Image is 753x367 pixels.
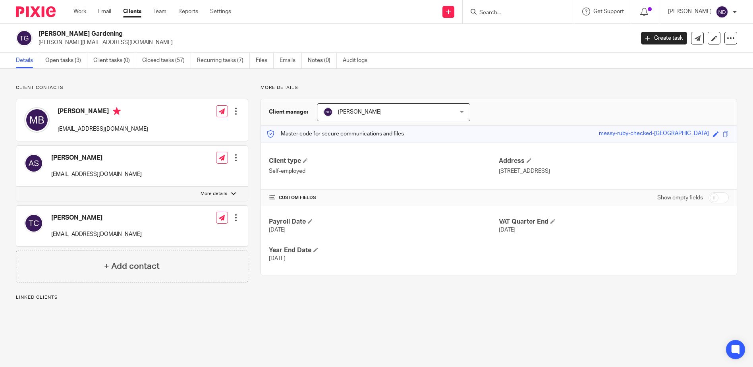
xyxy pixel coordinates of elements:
[58,125,148,133] p: [EMAIL_ADDRESS][DOMAIN_NAME]
[269,218,499,226] h4: Payroll Date
[51,154,142,162] h4: [PERSON_NAME]
[45,53,87,68] a: Open tasks (3)
[39,30,511,38] h2: [PERSON_NAME] Gardening
[308,53,337,68] a: Notes (0)
[24,154,43,173] img: svg%3E
[269,246,499,255] h4: Year End Date
[178,8,198,15] a: Reports
[323,107,333,117] img: svg%3E
[668,8,712,15] p: [PERSON_NAME]
[142,53,191,68] a: Closed tasks (57)
[343,53,373,68] a: Audit logs
[657,194,703,202] label: Show empty fields
[16,85,248,91] p: Client contacts
[51,214,142,222] h4: [PERSON_NAME]
[210,8,231,15] a: Settings
[98,8,111,15] a: Email
[256,53,274,68] a: Files
[93,53,136,68] a: Client tasks (0)
[16,294,248,301] p: Linked clients
[153,8,166,15] a: Team
[104,260,160,272] h4: + Add contact
[51,170,142,178] p: [EMAIL_ADDRESS][DOMAIN_NAME]
[499,167,729,175] p: [STREET_ADDRESS]
[113,107,121,115] i: Primary
[593,9,624,14] span: Get Support
[24,214,43,233] img: svg%3E
[269,108,309,116] h3: Client manager
[338,109,382,115] span: [PERSON_NAME]
[269,195,499,201] h4: CUSTOM FIELDS
[39,39,629,46] p: [PERSON_NAME][EMAIL_ADDRESS][DOMAIN_NAME]
[269,256,286,261] span: [DATE]
[51,230,142,238] p: [EMAIL_ADDRESS][DOMAIN_NAME]
[73,8,86,15] a: Work
[499,157,729,165] h4: Address
[499,218,729,226] h4: VAT Quarter End
[16,6,56,17] img: Pixie
[269,227,286,233] span: [DATE]
[269,167,499,175] p: Self-employed
[641,32,687,44] a: Create task
[716,6,728,18] img: svg%3E
[479,10,550,17] input: Search
[197,53,250,68] a: Recurring tasks (7)
[267,130,404,138] p: Master code for secure communications and files
[16,30,33,46] img: svg%3E
[269,157,499,165] h4: Client type
[16,53,39,68] a: Details
[280,53,302,68] a: Emails
[499,227,516,233] span: [DATE]
[201,191,227,197] p: More details
[261,85,737,91] p: More details
[599,129,709,139] div: messy-ruby-checked-[GEOGRAPHIC_DATA]
[123,8,141,15] a: Clients
[24,107,50,133] img: svg%3E
[58,107,148,117] h4: [PERSON_NAME]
